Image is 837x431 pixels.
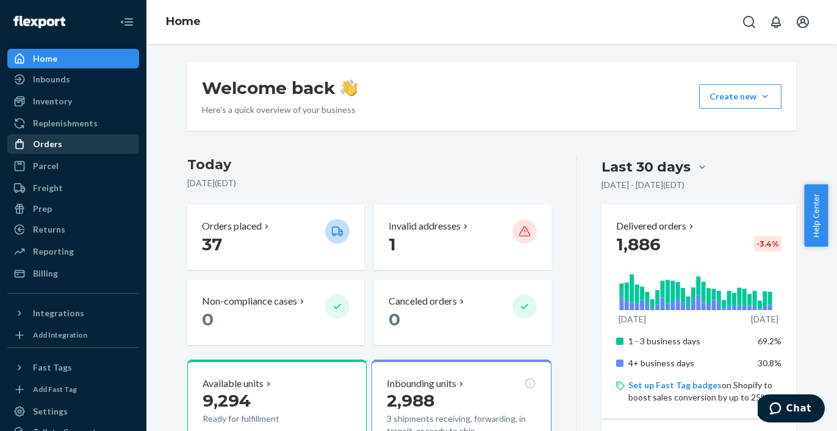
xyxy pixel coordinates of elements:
span: 2,988 [387,390,434,411]
a: Orders [7,134,139,154]
ol: breadcrumbs [156,4,210,40]
div: Orders [33,138,62,150]
p: Ready for fulfillment [203,413,315,425]
a: Home [7,49,139,68]
p: 1 - 3 business days [628,335,749,347]
span: 0 [389,309,400,330]
div: Add Integration [33,330,87,340]
button: Fast Tags [7,358,139,377]
button: Delivered orders [616,219,696,233]
div: Settings [33,405,68,418]
h3: Today [187,155,551,175]
a: Inventory [7,92,139,111]
p: [DATE] [619,313,646,325]
div: Add Fast Tag [33,384,77,394]
button: Orders placed 37 [187,205,364,270]
button: Create new [699,84,781,109]
span: 1 [389,234,396,255]
p: Available units [203,377,264,391]
p: Inbounding units [387,377,456,391]
h1: Welcome back [202,77,357,99]
button: Non-compliance cases 0 [187,280,364,345]
iframe: Opens a widget where you can chat to one of our agents [758,394,825,425]
a: Inbounds [7,70,139,89]
p: [DATE] - [DATE] ( EDT ) [602,179,684,191]
p: Invalid addresses [389,219,461,233]
div: Billing [33,267,58,280]
a: Set up Fast Tag badges [628,380,722,390]
div: Integrations [33,307,84,319]
p: Orders placed [202,219,262,233]
button: Close Navigation [115,10,139,34]
span: 37 [202,234,222,255]
a: Prep [7,199,139,219]
div: Last 30 days [602,158,691,176]
button: Help Center [804,184,828,247]
div: Prep [33,203,52,215]
span: 9,294 [203,390,251,411]
a: Billing [7,264,139,283]
p: [DATE] [751,313,778,325]
a: Add Fast Tag [7,382,139,397]
p: Here’s a quick overview of your business [202,104,357,116]
a: Home [166,15,201,28]
span: 1,886 [616,234,661,255]
img: hand-wave emoji [340,79,357,96]
div: Fast Tags [33,361,72,374]
div: Reporting [33,245,74,258]
div: Home [33,53,57,65]
a: Returns [7,220,139,239]
div: Returns [33,223,65,236]
a: Parcel [7,156,139,176]
span: 0 [202,309,214,330]
span: 69.2% [758,336,781,346]
p: 4+ business days [628,357,749,369]
div: Parcel [33,160,59,172]
p: [DATE] ( EDT ) [187,177,551,189]
button: Open account menu [791,10,815,34]
div: Freight [33,182,63,194]
a: Reporting [7,242,139,261]
div: Replenishments [33,117,98,129]
div: Inbounds [33,73,70,85]
p: Canceled orders [389,294,457,308]
button: Canceled orders 0 [374,280,551,345]
p: Non-compliance cases [202,294,297,308]
button: Invalid addresses 1 [374,205,551,270]
a: Replenishments [7,114,139,133]
a: Settings [7,402,139,421]
p: on Shopify to boost sales conversion by up to 25%. [628,379,781,404]
button: Integrations [7,303,139,323]
img: Flexport logo [13,16,65,28]
button: Open Search Box [737,10,761,34]
div: Inventory [33,95,72,107]
button: Open notifications [764,10,788,34]
a: Add Integration [7,328,139,342]
a: Freight [7,178,139,198]
span: 30.8% [758,358,781,368]
div: -3.4 % [754,236,781,252]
